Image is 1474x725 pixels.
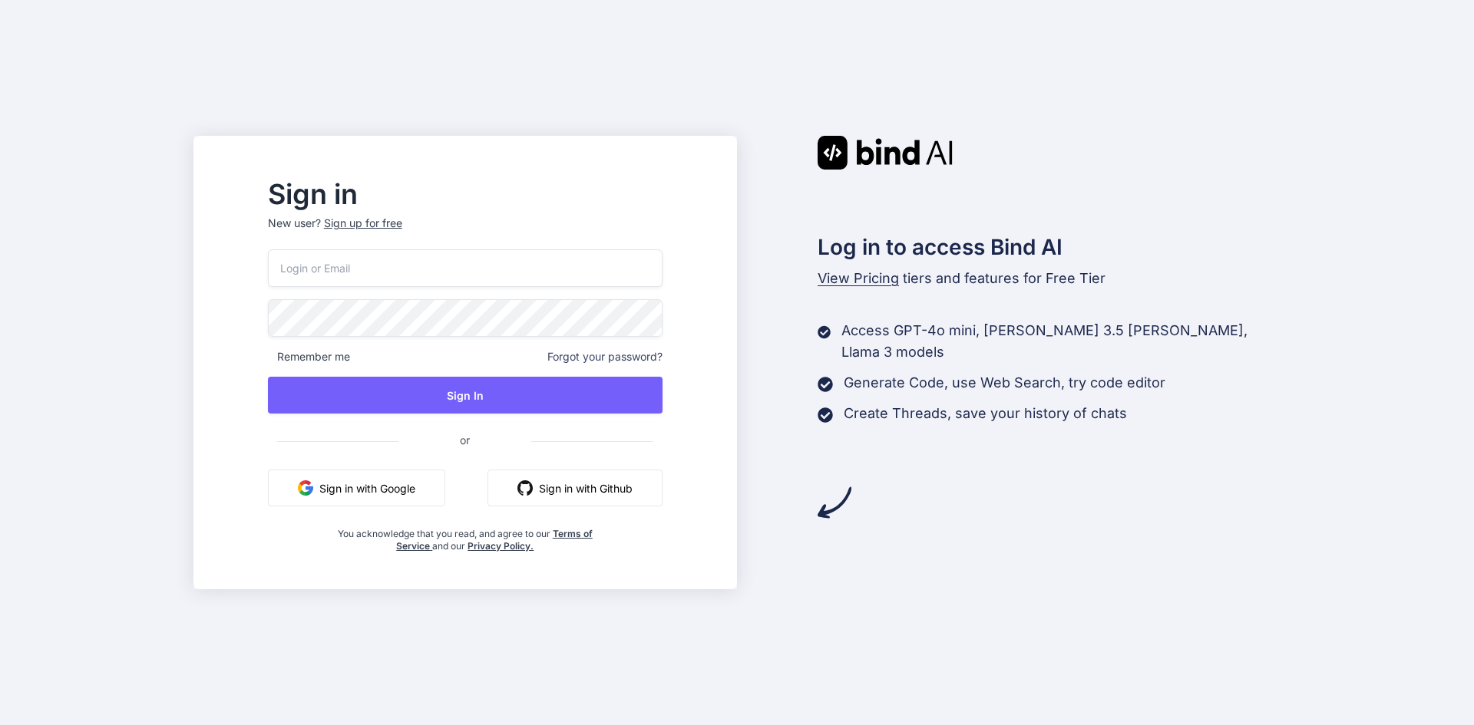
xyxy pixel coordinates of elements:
button: Sign in with Google [268,470,445,506]
p: Access GPT-4o mini, [PERSON_NAME] 3.5 [PERSON_NAME], Llama 3 models [841,320,1281,363]
input: Login or Email [268,249,663,287]
div: Sign up for free [324,216,402,231]
div: You acknowledge that you read, and agree to our and our [333,519,597,552]
span: Forgot your password? [547,349,663,364]
img: github [517,480,533,496]
img: Bind AI logo [818,136,953,170]
a: Privacy Policy. [468,540,534,552]
h2: Sign in [268,182,663,206]
a: Terms of Service [396,528,593,552]
span: View Pricing [818,270,899,286]
p: Generate Code, use Web Search, try code editor [844,372,1165,394]
span: Remember me [268,349,350,364]
img: google [298,480,313,496]
img: arrow [818,486,851,519]
button: Sign in with Github [487,470,663,506]
span: or [398,421,531,459]
p: tiers and features for Free Tier [818,268,1281,289]
p: New user? [268,216,663,249]
p: Create Threads, save your history of chats [844,403,1127,424]
button: Sign In [268,377,663,414]
h2: Log in to access Bind AI [818,231,1281,263]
